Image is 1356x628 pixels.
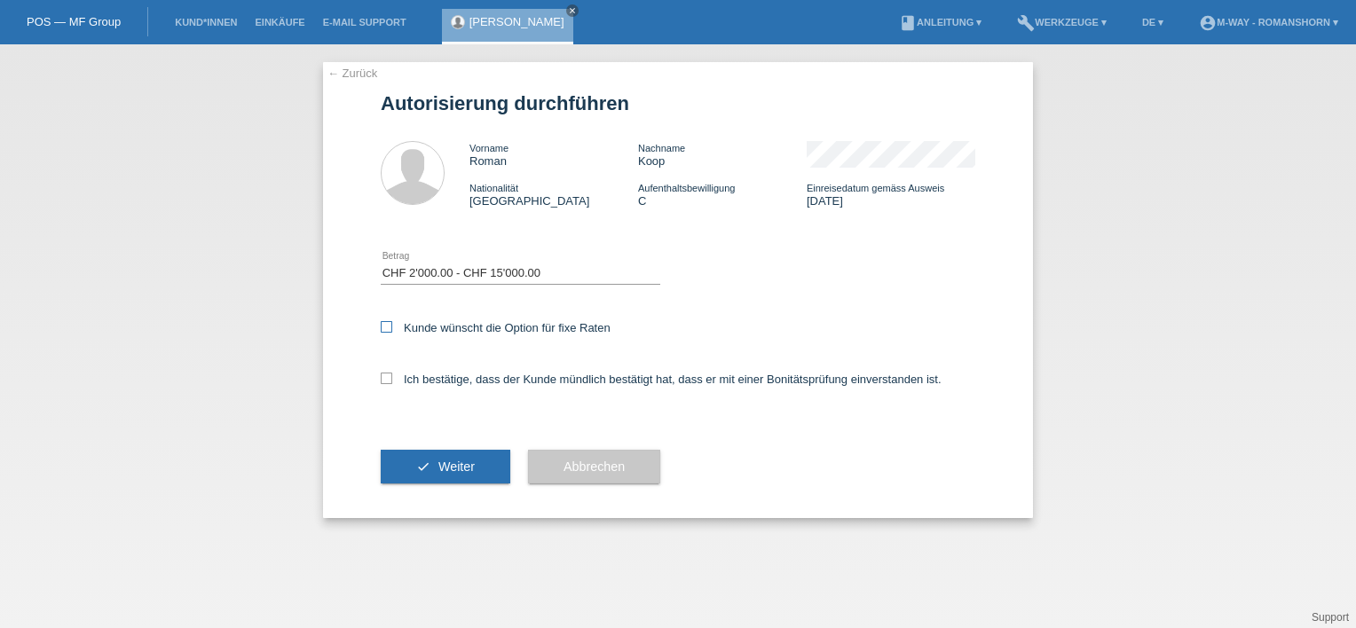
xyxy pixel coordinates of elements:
button: Abbrechen [528,450,660,483]
a: bookAnleitung ▾ [890,17,990,27]
label: Ich bestätige, dass der Kunde mündlich bestätigt hat, dass er mit einer Bonitätsprüfung einversta... [381,373,942,386]
a: buildWerkzeuge ▾ [1008,17,1116,27]
a: POS — MF Group [27,15,121,28]
i: account_circle [1199,14,1217,32]
div: [GEOGRAPHIC_DATA] [469,181,638,208]
div: Koop [638,141,807,168]
i: book [899,14,917,32]
span: Aufenthaltsbewilligung [638,183,735,193]
a: account_circlem-way - Romanshorn ▾ [1190,17,1347,27]
span: Nationalität [469,183,518,193]
a: Einkäufe [246,17,313,27]
div: [DATE] [807,181,975,208]
a: Support [1312,611,1349,624]
a: [PERSON_NAME] [469,15,564,28]
span: Abbrechen [564,459,625,474]
span: Weiter [438,459,475,474]
button: check Weiter [381,450,510,483]
span: Nachname [638,143,685,153]
i: close [568,6,577,15]
a: E-Mail Support [314,17,415,27]
span: Vorname [469,143,508,153]
label: Kunde wünscht die Option für fixe Raten [381,321,611,334]
a: DE ▾ [1133,17,1172,27]
i: check [416,459,430,474]
h1: Autorisierung durchführen [381,92,975,114]
a: close [566,4,579,17]
i: build [1017,14,1035,32]
span: Einreisedatum gemäss Ausweis [807,183,944,193]
div: Roman [469,141,638,168]
a: ← Zurück [327,67,377,80]
a: Kund*innen [166,17,246,27]
div: C [638,181,807,208]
